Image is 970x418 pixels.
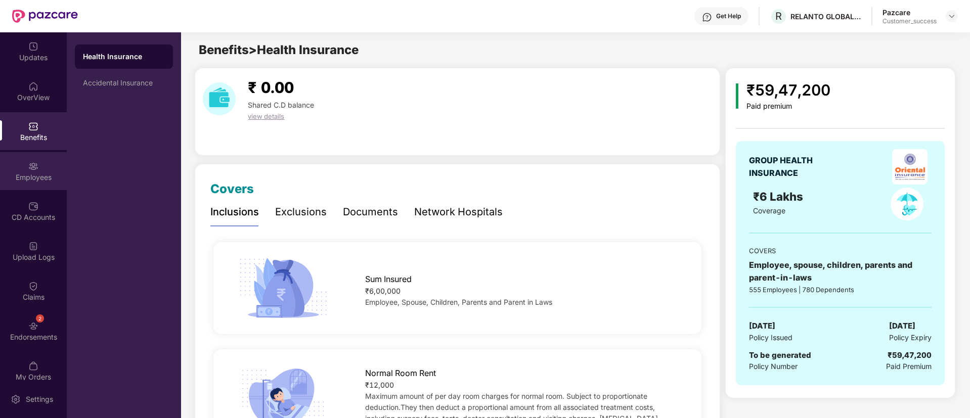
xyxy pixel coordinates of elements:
img: svg+xml;base64,PHN2ZyBpZD0iQ0RfQWNjb3VudHMiIGRhdGEtbmFtZT0iQ0QgQWNjb3VudHMiIHhtbG5zPSJodHRwOi8vd3... [28,201,38,211]
div: 2 [36,314,44,322]
img: svg+xml;base64,PHN2ZyBpZD0iRHJvcGRvd24tMzJ4MzIiIHhtbG5zPSJodHRwOi8vd3d3LnczLm9yZy8yMDAwL3N2ZyIgd2... [948,12,956,20]
div: COVERS [749,246,931,256]
img: svg+xml;base64,PHN2ZyBpZD0iVXBsb2FkX0xvZ3MiIGRhdGEtbmFtZT0iVXBsb2FkIExvZ3MiIHhtbG5zPSJodHRwOi8vd3... [28,241,38,251]
span: Paid Premium [886,361,932,372]
div: Inclusions [210,204,259,220]
div: Health Insurance [83,52,165,62]
span: Shared C.D balance [248,101,314,109]
span: [DATE] [749,320,775,332]
div: ₹12,000 [365,380,680,391]
div: Documents [343,204,398,220]
div: Exclusions [275,204,327,220]
img: svg+xml;base64,PHN2ZyBpZD0iTXlfT3JkZXJzIiBkYXRhLW5hbWU9Ik15IE9yZGVycyIgeG1sbnM9Imh0dHA6Ly93d3cudz... [28,361,38,371]
div: Network Hospitals [414,204,503,220]
span: [DATE] [889,320,915,332]
div: Paid premium [746,102,830,111]
img: svg+xml;base64,PHN2ZyBpZD0iU2V0dGluZy0yMHgyMCIgeG1sbnM9Imh0dHA6Ly93d3cudzMub3JnLzIwMDAvc3ZnIiB3aW... [11,394,21,404]
img: icon [736,83,738,109]
span: Benefits > Health Insurance [199,42,359,57]
img: download [203,82,236,115]
img: New Pazcare Logo [12,10,78,23]
span: ₹ 0.00 [248,78,294,97]
img: svg+xml;base64,PHN2ZyBpZD0iSG9tZSIgeG1sbnM9Imh0dHA6Ly93d3cudzMub3JnLzIwMDAvc3ZnIiB3aWR0aD0iMjAiIG... [28,81,38,91]
span: Policy Issued [749,332,792,343]
img: svg+xml;base64,PHN2ZyBpZD0iRW5kb3JzZW1lbnRzIiB4bWxucz0iaHR0cDovL3d3dy53My5vcmcvMjAwMC9zdmciIHdpZH... [28,321,38,331]
div: RELANTO GLOBAL PRIVATE LIMITED [790,12,861,21]
div: Get Help [716,12,741,20]
span: Policy Expiry [889,332,932,343]
span: Normal Room Rent [365,367,436,380]
img: policyIcon [891,188,923,220]
div: Accidental Insurance [83,79,165,87]
img: svg+xml;base64,PHN2ZyBpZD0iQ2xhaW0iIHhtbG5zPSJodHRwOi8vd3d3LnczLm9yZy8yMDAwL3N2ZyIgd2lkdGg9IjIwIi... [28,281,38,291]
span: Employee, Spouse, Children, Parents and Parent in Laws [365,298,552,306]
span: Coverage [753,206,785,215]
div: Employee, spouse, children, parents and parent-in-laws [749,259,931,284]
span: Covers [210,181,254,196]
div: Pazcare [883,8,937,17]
img: svg+xml;base64,PHN2ZyBpZD0iSGVscC0zMngzMiIgeG1sbnM9Imh0dHA6Ly93d3cudzMub3JnLzIwMDAvc3ZnIiB3aWR0aD... [702,12,712,22]
span: To be generated [749,350,811,360]
div: GROUP HEALTH INSURANCE [749,154,837,179]
span: ₹6 Lakhs [753,190,806,203]
span: view details [248,112,284,120]
div: Settings [23,394,56,404]
img: svg+xml;base64,PHN2ZyBpZD0iQmVuZWZpdHMiIHhtbG5zPSJodHRwOi8vd3d3LnczLm9yZy8yMDAwL3N2ZyIgd2lkdGg9Ij... [28,121,38,131]
div: ₹59,47,200 [888,349,932,361]
div: ₹59,47,200 [746,78,830,102]
img: svg+xml;base64,PHN2ZyBpZD0iVXBkYXRlZCIgeG1sbnM9Imh0dHA6Ly93d3cudzMub3JnLzIwMDAvc3ZnIiB3aWR0aD0iMj... [28,41,38,52]
span: Sum Insured [365,273,412,286]
span: R [775,10,782,22]
img: insurerLogo [892,149,928,184]
img: icon [235,255,331,321]
div: 555 Employees | 780 Dependents [749,285,931,295]
span: Policy Number [749,362,798,370]
div: Customer_success [883,17,937,25]
img: svg+xml;base64,PHN2ZyBpZD0iRW1wbG95ZWVzIiB4bWxucz0iaHR0cDovL3d3dy53My5vcmcvMjAwMC9zdmciIHdpZHRoPS... [28,161,38,171]
div: ₹6,00,000 [365,286,680,297]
